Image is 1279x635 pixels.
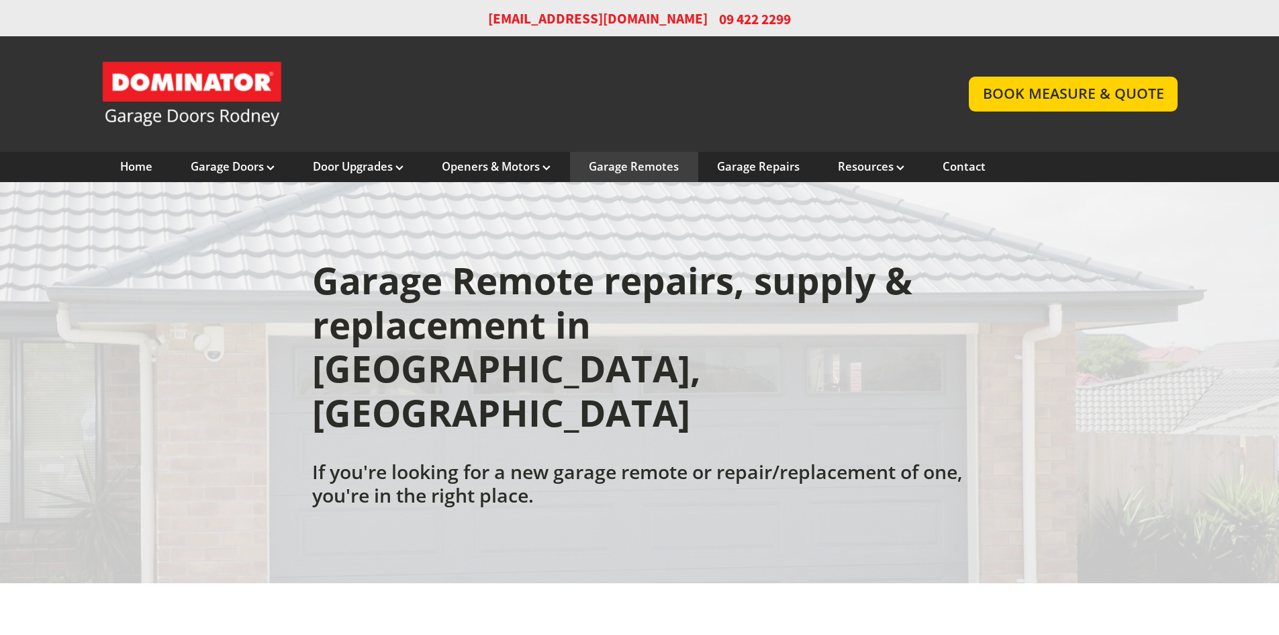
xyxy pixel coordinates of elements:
h1: Garage Remote repairs, supply & replacement in [GEOGRAPHIC_DATA], [GEOGRAPHIC_DATA] [312,259,967,435]
a: Garage Door and Secure Access Solutions homepage [101,60,943,128]
a: [EMAIL_ADDRESS][DOMAIN_NAME] [488,9,708,29]
a: Garage Doors [191,159,275,174]
a: BOOK MEASURE & QUOTE [969,77,1178,111]
a: Contact [943,159,986,174]
a: Home [120,159,152,174]
h2: If you're looking for a new garage remote or repair/replacement of one, you're in the right place. [312,460,967,506]
a: Door Upgrades [313,159,404,174]
a: Resources [838,159,904,174]
a: Garage Remotes [589,159,679,174]
a: Garage Repairs [717,159,800,174]
span: 09 422 2299 [719,9,791,29]
a: Openers & Motors [442,159,551,174]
